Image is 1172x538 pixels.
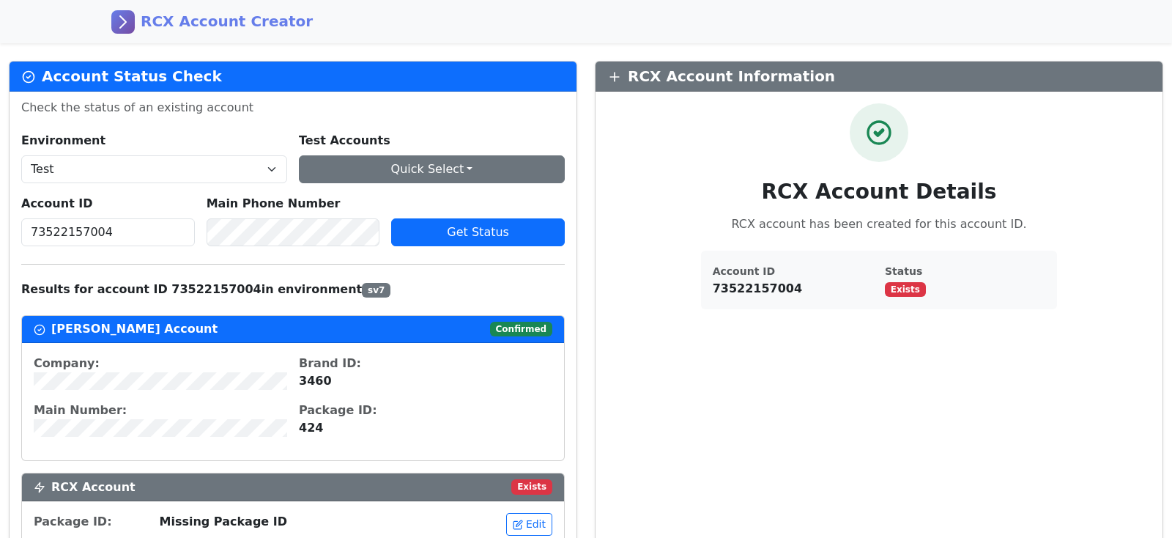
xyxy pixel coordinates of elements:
[607,215,1151,233] p: RCX account has been created for this account ID.
[34,403,127,417] span: Main Number:
[21,67,565,85] h5: Account Status Check
[506,513,552,536] button: Edit
[299,372,552,390] div: 3460
[713,265,775,277] small: Account ID
[21,218,195,246] input: Enter account ID
[207,195,341,213] label: Main Phone Number
[391,218,565,246] button: Get Status
[160,513,287,531] span: Missing Package ID
[299,356,361,370] span: Brand ID:
[299,419,552,437] div: 424
[299,403,377,417] span: Package ID:
[885,265,922,277] small: Status
[21,282,565,298] h6: Results for account ID 73522157004
[362,283,390,298] span: sv7
[21,100,565,114] h6: Check the status of an existing account
[111,6,313,37] a: RCX Account Creator
[141,10,313,32] span: RCX Account Creator
[34,480,136,494] h6: RCX Account
[447,225,509,239] span: Get Status
[490,322,552,336] span: Confirmed
[34,356,100,370] span: Company:
[607,180,1151,204] h3: RCX Account Details
[21,195,93,213] label: Account ID
[607,67,1151,85] h5: RCX Account Information
[299,132,390,150] label: Test Accounts
[713,280,873,298] p: 73522157004
[262,282,390,296] span: in environment
[511,479,552,494] span: Exists
[885,282,926,297] span: Exists
[299,155,565,183] button: Quick Select
[34,513,112,531] span: Package ID:
[34,322,218,336] h6: [PERSON_NAME] Account
[21,132,105,150] label: Environment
